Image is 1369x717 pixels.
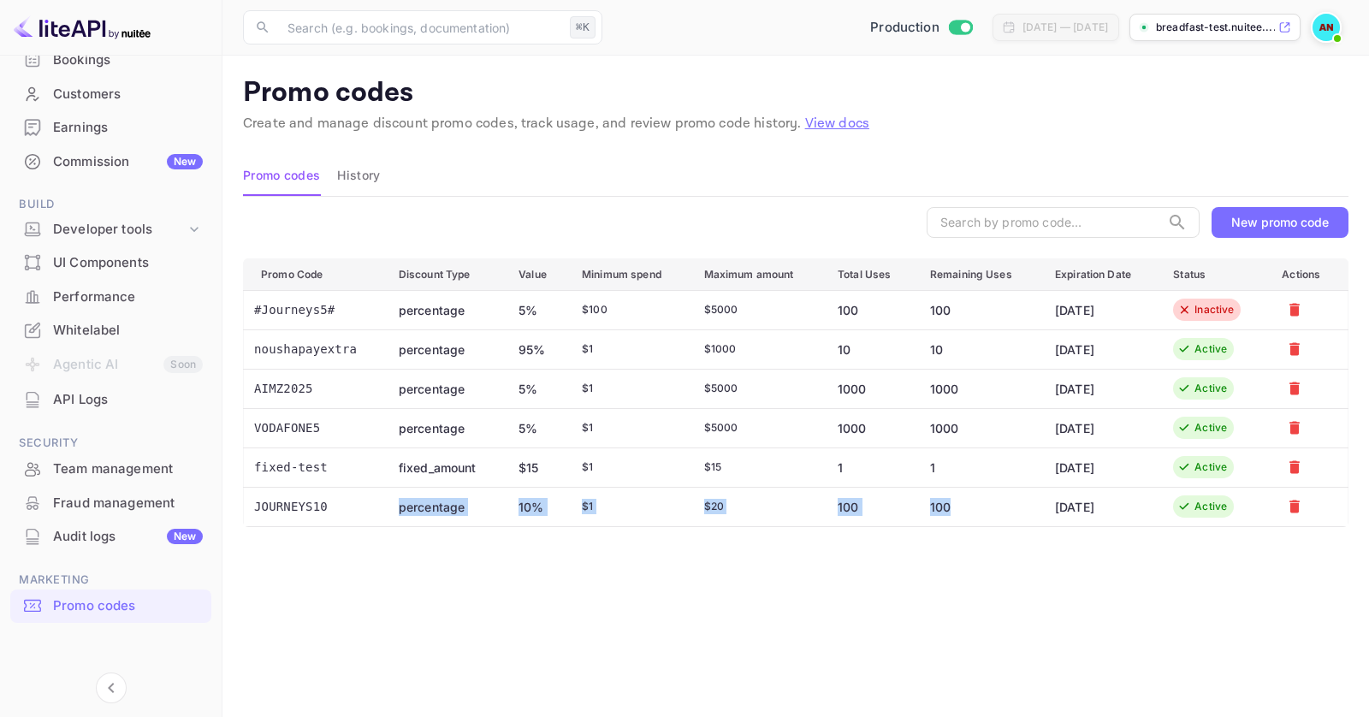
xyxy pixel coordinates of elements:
img: LiteAPI logo [14,14,151,41]
td: 1 [824,447,916,487]
div: Promo codes [53,596,203,616]
td: 100 [824,290,916,329]
td: 1000 [916,369,1041,408]
td: $ 15 [505,447,568,487]
td: percentage [385,329,505,369]
div: $ 1 [582,381,677,396]
div: Team management [53,459,203,479]
span: Build [10,195,211,214]
div: New [167,154,203,169]
td: fixed-test [244,447,385,487]
div: Commission [53,152,203,172]
span: Marketing [10,571,211,590]
th: Status [1159,258,1268,290]
div: $ 1 [582,459,677,475]
div: UI Components [53,253,203,273]
th: Maximum amount [690,258,824,290]
td: 1000 [824,369,916,408]
div: $ 1 [582,499,677,514]
div: Active [1194,420,1227,436]
td: percentage [385,408,505,447]
div: Active [1194,341,1227,357]
a: Team management [10,453,211,484]
p: Create and manage discount promo codes, track usage, and review promo code history. [243,114,1348,134]
div: Switch to Sandbox mode [863,18,979,38]
div: Customers [53,85,203,104]
th: Discount Type [385,258,505,290]
td: #Journeys5# [244,290,385,329]
th: Total Uses [824,258,916,290]
div: New promo code [1231,215,1329,229]
div: Audit logs [53,527,203,547]
input: Search (e.g. bookings, documentation) [277,10,563,44]
div: Fraud management [53,494,203,513]
td: percentage [385,369,505,408]
div: $ 100 [582,302,677,317]
button: Mark for deletion [1282,454,1307,480]
div: Whitelabel [10,314,211,347]
td: 5% [505,408,568,447]
button: Mark for deletion [1282,376,1307,401]
div: Active [1194,499,1227,514]
td: fixed_amount [385,447,505,487]
a: Fraud management [10,487,211,518]
td: [DATE] [1041,329,1159,369]
div: Fraud management [10,487,211,520]
div: $ 5000 [704,302,810,317]
a: Customers [10,78,211,110]
th: Minimum spend [568,258,690,290]
p: Promo codes [243,76,1348,110]
a: Earnings [10,111,211,143]
td: 10 [916,329,1041,369]
a: Audit logsNew [10,520,211,552]
span: Security [10,434,211,453]
div: Earnings [10,111,211,145]
td: JOURNEYS10 [244,487,385,526]
div: Developer tools [53,220,186,240]
button: Mark for deletion [1282,415,1307,441]
div: $ 1 [582,420,677,436]
td: [DATE] [1041,369,1159,408]
td: 10 [824,329,916,369]
td: AIMZ2025 [244,369,385,408]
th: Remaining Uses [916,258,1041,290]
a: CommissionNew [10,145,211,177]
div: Customers [10,78,211,111]
div: $ 5000 [704,420,810,436]
button: Promo codes [243,155,320,196]
div: Developer tools [10,215,211,245]
div: UI Components [10,246,211,280]
td: 100 [916,290,1041,329]
td: percentage [385,290,505,329]
div: Inactive [1194,302,1234,317]
div: API Logs [10,383,211,417]
div: Audit logsNew [10,520,211,554]
th: Expiration Date [1041,258,1159,290]
td: 5% [505,369,568,408]
td: [DATE] [1041,487,1159,526]
button: New promo code [1212,207,1348,238]
td: percentage [385,487,505,526]
a: Whitelabel [10,314,211,346]
img: Abdelrahman Nasef [1313,14,1340,41]
a: UI Components [10,246,211,278]
div: Whitelabel [53,321,203,341]
td: 1 [916,447,1041,487]
div: ⌘K [570,16,596,39]
div: [DATE] — [DATE] [1022,20,1108,35]
td: 5% [505,290,568,329]
input: Search by promo code... [927,207,1160,238]
div: Performance [10,281,211,314]
div: Active [1194,459,1227,475]
div: Bookings [10,44,211,77]
button: Mark for deletion [1282,336,1307,362]
a: Performance [10,281,211,312]
td: VODAFONE5 [244,408,385,447]
td: 1000 [916,408,1041,447]
div: Bookings [53,50,203,70]
button: Collapse navigation [96,673,127,703]
div: $ 5000 [704,381,810,396]
button: History [337,155,380,196]
div: Promo codes [10,590,211,623]
td: [DATE] [1041,290,1159,329]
